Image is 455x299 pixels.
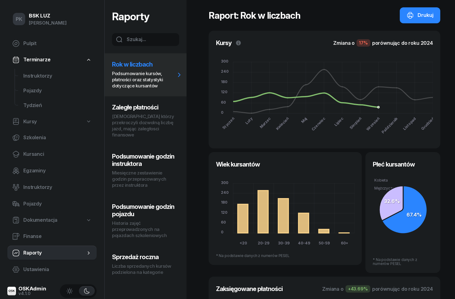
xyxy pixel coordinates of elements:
[112,263,175,275] p: Liczba sprzedanych kursów podzielona na kategorie
[319,241,330,245] tspan: 50-59
[16,17,23,22] span: PK
[112,153,175,167] h3: Podsumowanie godzin instruktora
[221,220,226,224] tspan: 60
[23,266,92,274] span: Ustawienia
[322,285,344,293] span: Zmiana o
[221,230,223,234] tspan: 0
[23,216,57,224] span: Dokumentacja
[221,116,235,130] tspan: Styczeń
[112,113,175,138] p: [DEMOGRAPHIC_DATA] którzy przekroczyli dozwolną liczbę jazd, mając zaległosci finansowe
[29,19,67,27] div: [PERSON_NAME]
[23,118,37,126] span: Kursy
[298,241,310,245] tspan: 40-49
[407,11,434,19] div: Drukuj
[259,116,272,129] tspan: Marzec
[221,110,223,115] tspan: 0
[18,69,97,83] a: Instruktorzy
[112,33,179,46] input: Szukaj...
[370,186,396,190] span: Mężczyczna
[112,170,175,188] p: Miesięczne zestawienie godzin przepracowanych przez instruktora
[345,285,370,293] div: 43.69%
[216,159,260,169] h3: Wiek kursantów
[373,159,415,169] h3: Płeć kursantów
[112,253,175,261] h3: Sprzedaż roczna
[112,71,175,89] p: Podsumowanie kursów, płatności oraz statystyki dotyczące kursantów
[23,72,92,80] span: Instruktorzy
[221,200,227,205] tspan: 180
[105,53,187,96] button: Rok w liczbachPodsumowanie kursów, płatności oraz statystyki dotyczące kursantów
[7,147,97,162] a: Kursanci
[29,13,67,18] div: BSK LUZ
[400,7,440,23] button: Drukuj
[105,196,187,246] button: Podsumowanie godzin pojazduHistoria zajęć przeprowadzonych na pojazdach szkoleniowych
[221,90,227,94] tspan: 120
[23,232,92,240] span: Finanse
[278,241,289,245] tspan: 30-39
[18,83,97,98] a: Pojazdy
[380,116,399,134] tspan: Październik
[105,145,187,196] button: Podsumowanie godzin instruktoraMiesięczne zestawienie godzin przepracowanych przez instruktora
[18,291,46,296] div: v4.1.0
[23,102,92,109] span: Tydzień
[348,286,351,292] span: +
[7,262,97,277] a: Ustawienia
[370,178,388,182] span: Kobieta
[365,116,380,132] tspan: Wrzesień
[221,59,228,63] tspan: 300
[216,284,283,294] h3: Zaksięgowane płatności
[112,11,149,22] h1: Raporty
[7,53,97,67] a: Terminarze
[105,246,187,283] button: Sprzedaż rocznaLiczba sprzedanych kursów podzielona na kategorie
[7,180,97,195] a: Instruktorzy
[357,39,370,47] div: 17%
[221,69,229,74] tspan: 240
[310,116,326,132] tspan: Czerwiec
[216,38,232,48] h3: Kursy
[240,241,247,245] tspan: <20
[7,36,97,51] a: Pulpit
[18,286,46,291] div: OSKAdmin
[23,150,92,158] span: Kursanci
[221,100,226,105] tspan: 60
[245,116,253,125] tspan: Luty
[23,56,50,64] span: Terminarze
[7,213,97,227] a: Dokumentacja
[105,96,187,145] button: Zaległe płatności[DEMOGRAPHIC_DATA] którzy przekroczyli dozwolną liczbę jazd, mając zaległosci fi...
[209,10,300,21] h1: Raport: Rok w liczbach
[333,39,355,47] span: Zmiana o
[112,220,175,239] p: Historia zajęć przeprowadzonych na pojazdach szkoleniowych
[333,116,344,127] tspan: Lipiec
[420,116,435,131] tspan: Grudzień
[216,246,355,258] div: * Na podstawie danych z numerów PESEL
[23,183,92,191] span: Instruktorzy
[373,250,433,266] div: * Na podstawie danych z numerów PESEL
[372,285,433,293] span: porównując do roku 2024
[221,79,227,84] tspan: 180
[7,246,97,260] a: Raporty
[275,116,290,131] tspan: Kwiecień
[7,229,97,244] a: Finanse
[349,116,362,130] tspan: Sierpień
[23,40,92,48] span: Pulpit
[7,287,16,295] img: logo-xs@2x.png
[221,190,229,195] tspan: 240
[23,249,86,257] span: Raporty
[112,104,175,111] h3: Zaległe płatności
[7,115,97,129] a: Kursy
[7,163,97,178] a: Egzaminy
[372,39,433,47] span: porównując do roku 2024
[23,200,92,208] span: Pojazdy
[7,197,97,211] a: Pojazdy
[221,180,228,185] tspan: 300
[402,116,417,131] tspan: Listopad
[23,167,92,175] span: Egzaminy
[112,203,175,218] h3: Podsumowanie godzin pojazdu
[112,61,175,68] h3: Rok w liczbach
[341,241,348,245] tspan: 60+
[18,98,97,113] a: Tydzień
[258,241,269,245] tspan: 20-29
[300,116,308,124] tspan: Maj
[7,130,97,145] a: Szkolenia
[23,87,92,95] span: Pojazdy
[221,210,227,215] tspan: 120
